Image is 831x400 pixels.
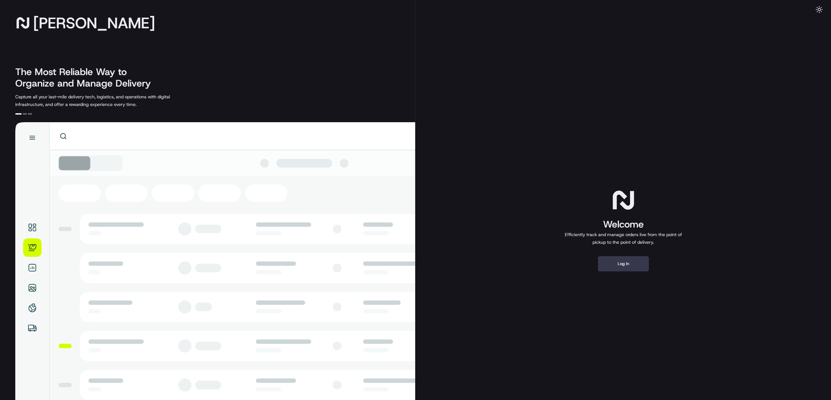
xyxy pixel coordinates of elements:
[15,93,199,108] p: Capture all your last-mile delivery tech, logistics, and operations with digital infrastructure, ...
[33,17,155,29] span: [PERSON_NAME]
[562,231,685,246] p: Efficiently track and manage orders live from the point of pickup to the point of delivery.
[598,256,649,271] button: Log in
[15,66,158,89] h2: The Most Reliable Way to Organize and Manage Delivery
[562,218,685,231] h1: Welcome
